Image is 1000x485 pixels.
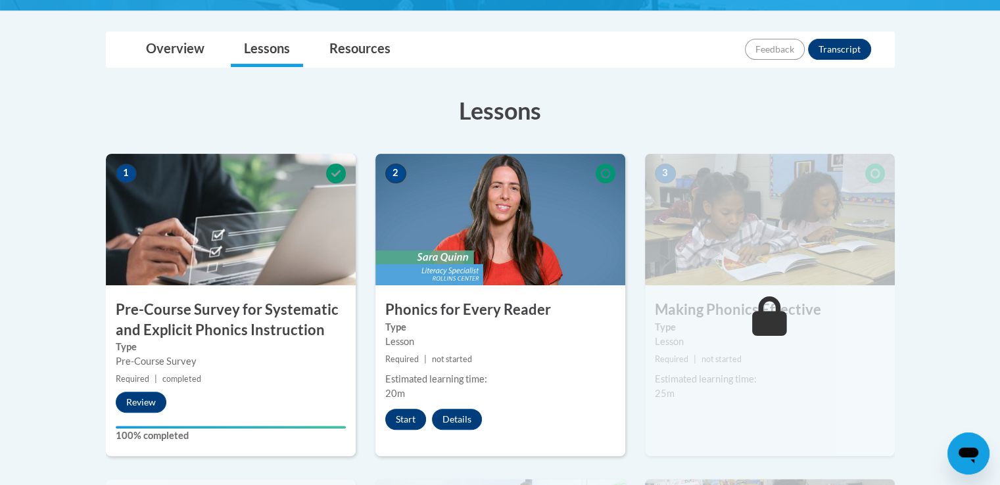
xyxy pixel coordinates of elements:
button: Feedback [745,39,805,60]
span: 2 [385,164,406,183]
div: Lesson [655,335,885,349]
span: | [424,354,427,364]
h3: Lessons [106,94,895,127]
a: Lessons [231,32,303,67]
span: completed [162,374,201,384]
div: Estimated learning time: [655,372,885,386]
span: not started [432,354,472,364]
button: Review [116,392,166,413]
label: Type [116,340,346,354]
h3: Phonics for Every Reader [375,300,625,320]
h3: Pre-Course Survey for Systematic and Explicit Phonics Instruction [106,300,356,340]
img: Course Image [375,154,625,285]
div: Estimated learning time: [385,372,615,386]
img: Course Image [645,154,895,285]
div: Pre-Course Survey [116,354,346,369]
span: | [694,354,696,364]
div: Lesson [385,335,615,349]
span: 1 [116,164,137,183]
span: not started [702,354,742,364]
span: 20m [385,388,405,399]
span: Required [116,374,149,384]
div: Your progress [116,426,346,428]
label: Type [655,320,885,335]
a: Resources [316,32,404,67]
span: | [155,374,157,384]
button: Transcript [808,39,871,60]
h3: Making Phonics Effective [645,300,895,320]
label: 100% completed [116,428,346,443]
label: Type [385,320,615,335]
iframe: Button to launch messaging window [947,432,989,474]
button: Start [385,409,426,430]
a: Overview [133,32,218,67]
span: 25m [655,388,675,399]
span: Required [385,354,419,364]
button: Details [432,409,482,430]
span: 3 [655,164,676,183]
span: Required [655,354,688,364]
img: Course Image [106,154,356,285]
